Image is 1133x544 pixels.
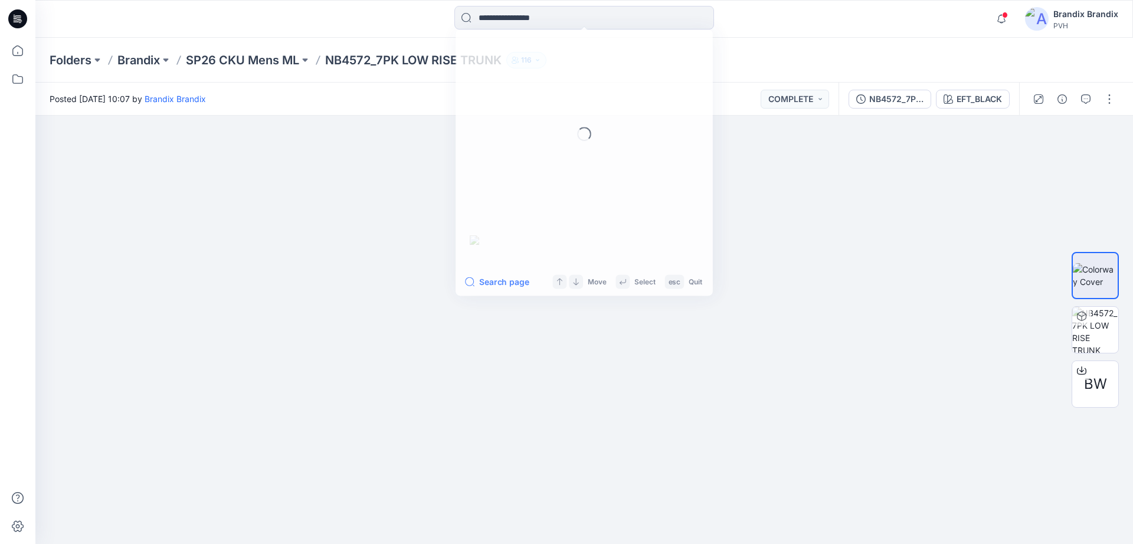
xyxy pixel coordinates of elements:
[50,52,91,68] a: Folders
[957,93,1002,106] div: EFT_BLACK
[689,276,702,287] p: Quit
[117,52,160,68] a: Brandix
[869,93,924,106] div: NB4572_7PK LOW RISE TRUNK
[588,276,607,287] p: Move
[186,52,299,68] a: SP26 CKU Mens ML
[145,94,206,104] a: Brandix Brandix
[465,275,529,289] button: Search page
[1053,21,1118,30] div: PVH
[1053,7,1118,21] div: Brandix Brandix
[1073,263,1118,288] img: Colorway Cover
[325,52,502,68] p: NB4572_7PK LOW RISE TRUNK
[849,90,931,109] button: NB4572_7PK LOW RISE TRUNK
[634,276,656,287] p: Select
[50,93,206,105] span: Posted [DATE] 10:07 by
[1072,307,1118,353] img: NB4572_7PK LOW RISE TRUNK EFT_BLACK
[1084,373,1107,395] span: BW
[1053,90,1072,109] button: Details
[936,90,1010,109] button: EFT_BLACK
[1025,7,1049,31] img: avatar
[669,276,681,287] p: esc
